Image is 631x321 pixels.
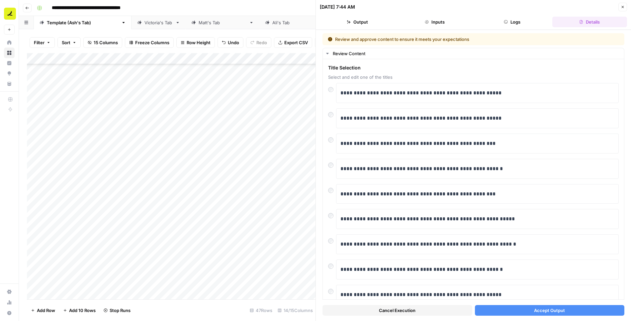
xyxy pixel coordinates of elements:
div: 14/15 Columns [275,305,315,316]
button: Add Row [27,305,59,316]
span: Sort [62,39,70,46]
span: Cancel Execution [379,307,415,314]
a: Home [4,37,15,48]
div: 47 Rows [247,305,275,316]
div: Victoria's Tab [144,19,173,26]
span: Add 10 Rows [69,307,96,314]
a: Settings [4,286,15,297]
button: 15 Columns [83,37,122,48]
a: [PERSON_NAME]'s Tab [186,16,259,29]
span: Filter [34,39,45,46]
div: Template ([PERSON_NAME]'s Tab) [47,19,119,26]
button: Output [320,17,395,27]
button: Logs [475,17,550,27]
a: Opportunities [4,68,15,79]
a: Browse [4,48,15,58]
span: Stop Runs [110,307,131,314]
a: [PERSON_NAME]'s Tab [259,16,333,29]
a: Template ([PERSON_NAME]'s Tab) [34,16,132,29]
img: Ramp Logo [4,8,16,20]
button: Accept Output [475,305,625,316]
button: Undo [218,37,243,48]
button: Row Height [176,37,215,48]
button: Filter [30,37,55,48]
span: Accept Output [534,307,565,314]
div: Review Content [333,50,620,57]
button: Export CSV [274,37,312,48]
div: [PERSON_NAME]'s Tab [272,19,320,26]
span: Undo [228,39,239,46]
button: Inputs [397,17,472,27]
button: Cancel Execution [322,305,472,316]
button: Sort [57,37,81,48]
button: Details [552,17,627,27]
span: Freeze Columns [135,39,169,46]
a: Your Data [4,78,15,89]
span: Redo [256,39,267,46]
button: Stop Runs [100,305,135,316]
span: Row Height [187,39,211,46]
button: Workspace: Ramp [4,5,15,22]
a: Insights [4,58,15,68]
span: 15 Columns [94,39,118,46]
span: Export CSV [284,39,308,46]
div: [DATE] 7:44 AM [320,4,355,10]
button: Review Content [323,48,624,59]
span: Title Selection [328,64,619,71]
div: Review and approve content to ensure it meets your expectations [328,36,544,43]
a: Victoria's Tab [132,16,186,29]
button: Freeze Columns [125,37,174,48]
div: [PERSON_NAME]'s Tab [199,19,246,26]
span: Add Row [37,307,55,314]
button: Help + Support [4,308,15,318]
button: Add 10 Rows [59,305,100,316]
button: Redo [246,37,271,48]
span: Select and edit one of the titles [328,74,619,80]
a: Usage [4,297,15,308]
